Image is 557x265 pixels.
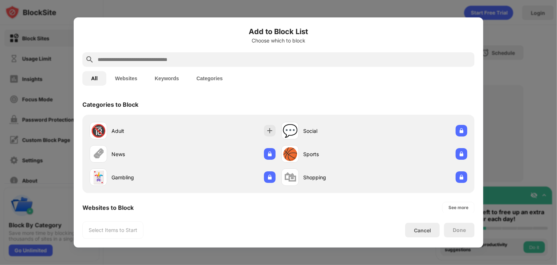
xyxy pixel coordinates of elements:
div: Adult [111,127,183,135]
div: Shopping [303,174,374,181]
div: Social [303,127,374,135]
button: Categories [188,71,231,86]
div: News [111,150,183,158]
div: 🛍 [284,170,296,185]
button: All [82,71,106,86]
div: 💬 [282,123,298,138]
div: See more [448,204,468,211]
div: 🃏 [91,170,106,185]
img: search.svg [85,55,94,64]
div: Select Items to Start [89,227,137,234]
h6: Add to Block List [82,26,475,37]
div: Sports [303,150,374,158]
button: Keywords [146,71,188,86]
div: Choose which to block [82,38,475,44]
div: 🗞 [92,147,105,162]
button: Websites [106,71,146,86]
div: Gambling [111,174,183,181]
div: 🏀 [282,147,298,162]
div: Cancel [414,227,431,233]
div: Done [453,227,466,233]
div: Websites to Block [82,204,134,211]
div: 🔞 [91,123,106,138]
div: Categories to Block [82,101,138,108]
